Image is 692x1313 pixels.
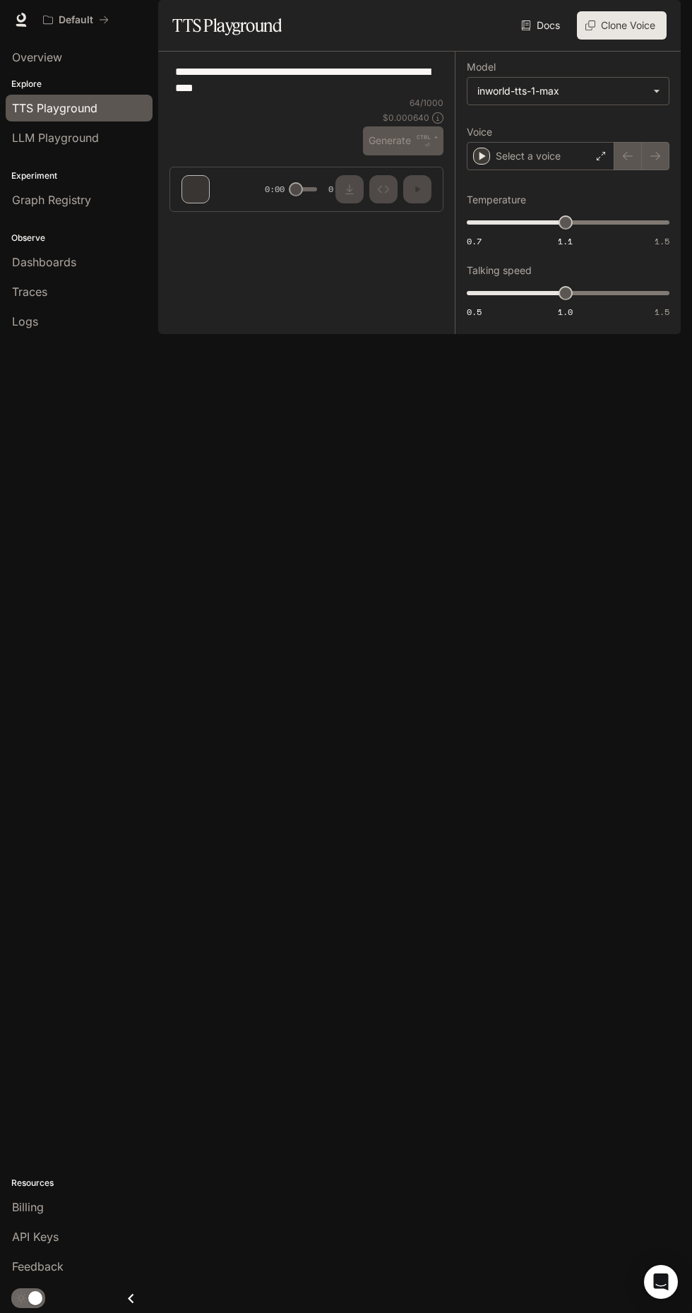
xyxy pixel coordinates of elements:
[477,84,646,98] div: inworld-tts-1-max
[467,235,482,247] span: 0.7
[558,306,573,318] span: 1.0
[655,306,669,318] span: 1.5
[558,235,573,247] span: 1.1
[467,62,496,72] p: Model
[467,306,482,318] span: 0.5
[383,112,429,124] p: $ 0.000640
[518,11,566,40] a: Docs
[644,1265,678,1299] div: Open Intercom Messenger
[37,6,115,34] button: All workspaces
[59,14,93,26] p: Default
[172,11,282,40] h1: TTS Playground
[467,127,492,137] p: Voice
[655,235,669,247] span: 1.5
[467,78,669,105] div: inworld-tts-1-max
[467,266,532,275] p: Talking speed
[577,11,667,40] button: Clone Voice
[496,149,561,163] p: Select a voice
[410,97,443,109] p: 64 / 1000
[467,195,526,205] p: Temperature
